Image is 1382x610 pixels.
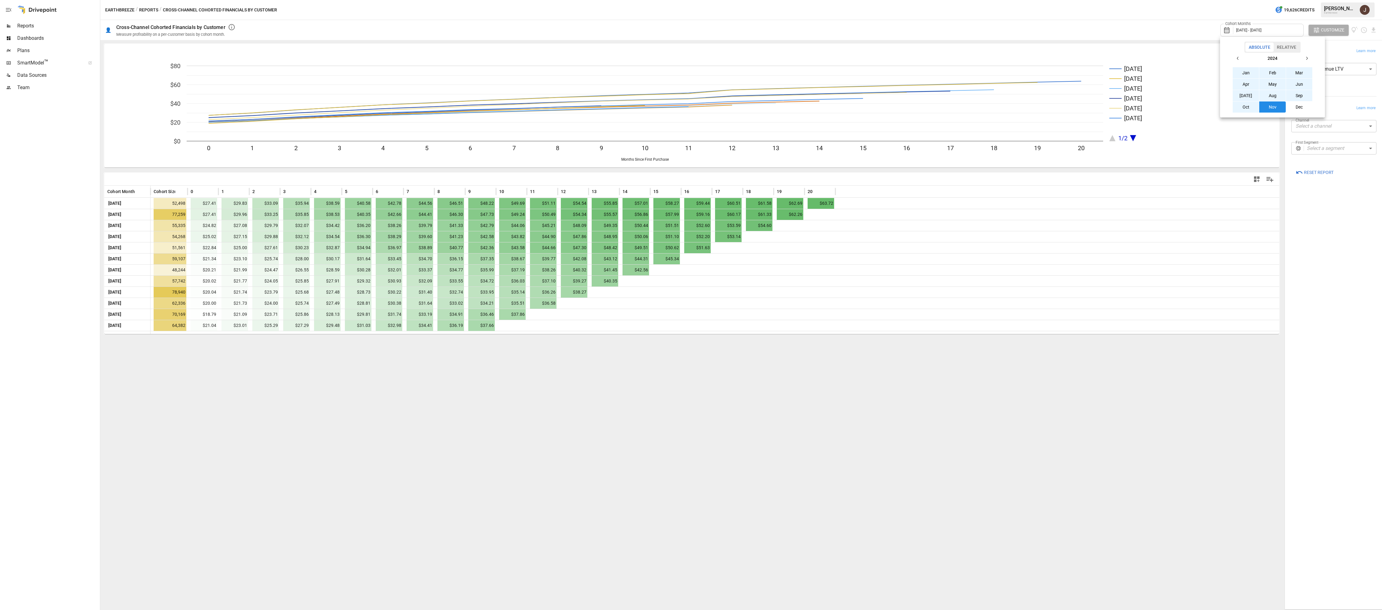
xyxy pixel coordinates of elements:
[1233,67,1259,78] button: Jan
[1286,90,1313,101] button: Sep
[1286,101,1313,113] button: Dec
[1233,79,1259,90] button: Apr
[1259,101,1286,113] button: Nov
[1273,43,1300,52] button: Relative
[1233,101,1259,113] button: Oct
[1233,90,1259,101] button: [DATE]
[1259,90,1286,101] button: Aug
[1243,53,1301,64] button: 2024
[1245,43,1274,52] button: Absolute
[1259,67,1286,78] button: Feb
[1259,79,1286,90] button: May
[1286,67,1313,78] button: Mar
[1286,79,1313,90] button: Jun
